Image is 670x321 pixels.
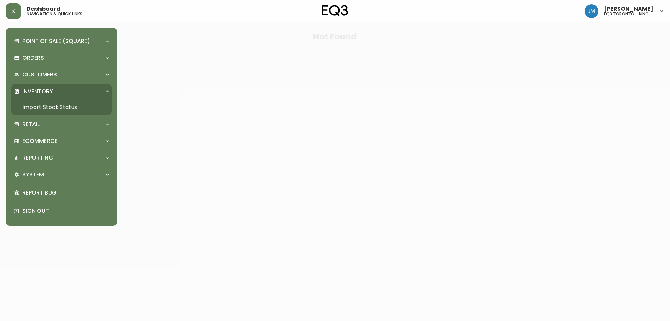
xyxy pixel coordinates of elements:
p: System [22,171,44,178]
span: [PERSON_NAME] [604,6,653,12]
p: Retail [22,121,40,128]
p: Sign Out [22,207,109,215]
div: Customers [11,67,112,82]
p: Reporting [22,154,53,162]
p: Inventory [22,88,53,95]
img: logo [322,5,348,16]
h5: navigation & quick links [27,12,82,16]
div: Report Bug [11,184,112,202]
div: Inventory [11,84,112,99]
p: Point of Sale (Square) [22,37,90,45]
span: Dashboard [27,6,60,12]
p: Orders [22,54,44,62]
div: Retail [11,117,112,132]
img: b88646003a19a9f750de19192e969c24 [585,4,598,18]
div: Ecommerce [11,133,112,149]
a: Import Stock Status [11,99,112,115]
div: Sign Out [11,202,112,220]
p: Customers [22,71,57,79]
p: Ecommerce [22,137,58,145]
div: System [11,167,112,182]
div: Reporting [11,150,112,166]
p: Report Bug [22,189,109,197]
h5: eq3 toronto - king [604,12,649,16]
div: Point of Sale (Square) [11,34,112,49]
div: Orders [11,50,112,66]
